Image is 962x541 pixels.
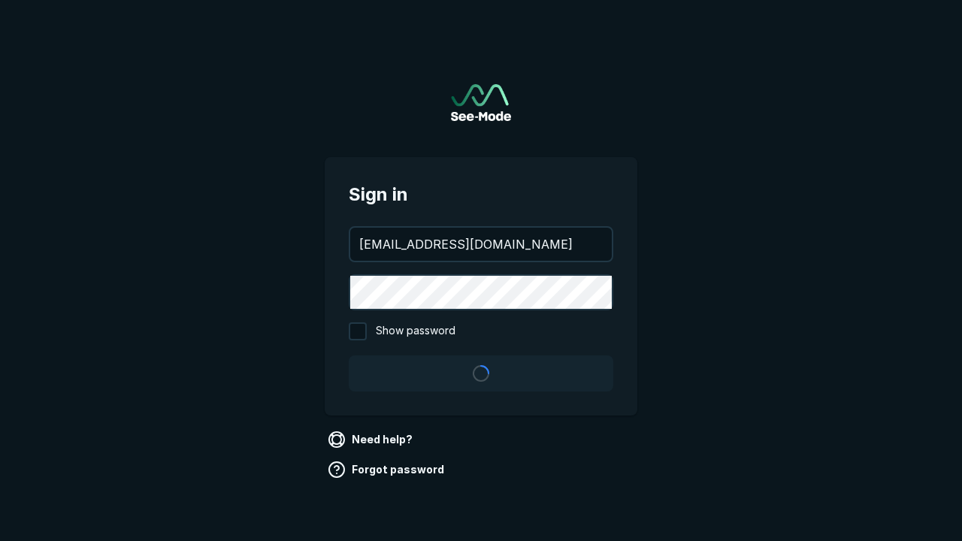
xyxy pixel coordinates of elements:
input: your@email.com [350,228,612,261]
a: Need help? [325,428,419,452]
img: See-Mode Logo [451,84,511,121]
a: Forgot password [325,458,450,482]
span: Sign in [349,181,613,208]
a: Go to sign in [451,84,511,121]
span: Show password [376,322,455,340]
